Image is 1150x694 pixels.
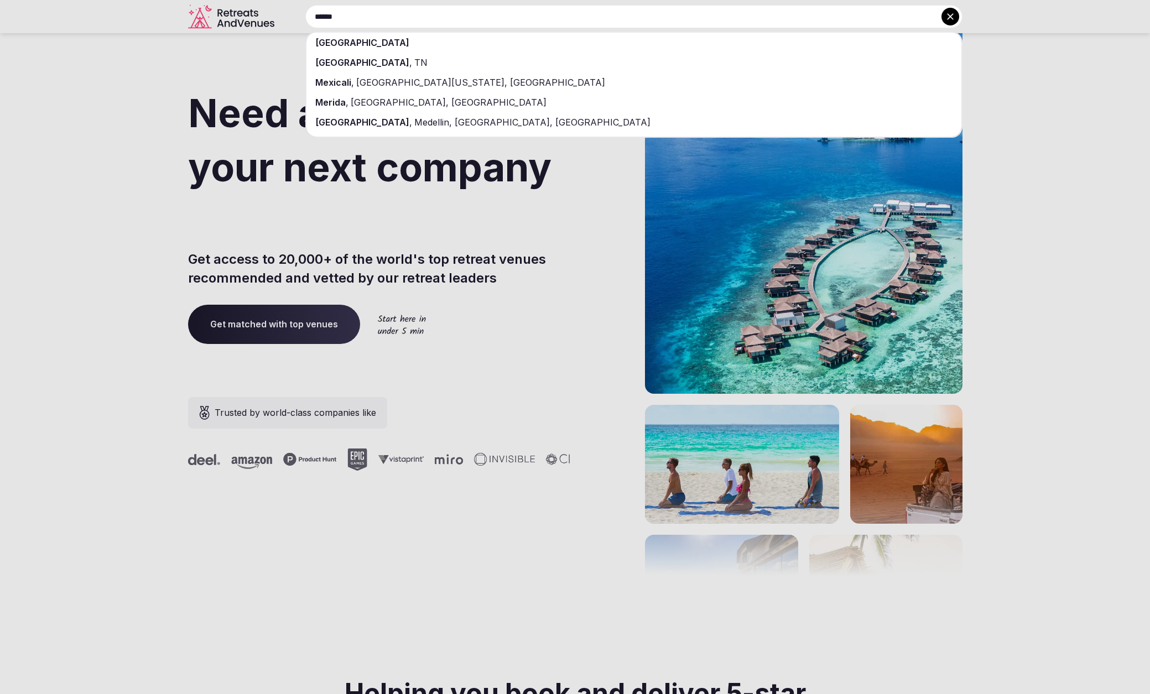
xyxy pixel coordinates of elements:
span: [GEOGRAPHIC_DATA], [GEOGRAPHIC_DATA] [348,97,547,108]
span: Medellin, [GEOGRAPHIC_DATA], [GEOGRAPHIC_DATA] [412,117,651,128]
div: , [306,92,961,112]
div: , [306,53,961,72]
span: [GEOGRAPHIC_DATA][US_STATE], [GEOGRAPHIC_DATA] [354,77,605,88]
span: [GEOGRAPHIC_DATA] [315,57,409,68]
span: [GEOGRAPHIC_DATA] [315,117,409,128]
div: , [306,112,961,132]
span: [GEOGRAPHIC_DATA] [315,37,409,48]
span: Mexicali [315,77,351,88]
span: Merida [315,97,346,108]
div: , [306,72,961,92]
span: TN [412,57,428,68]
